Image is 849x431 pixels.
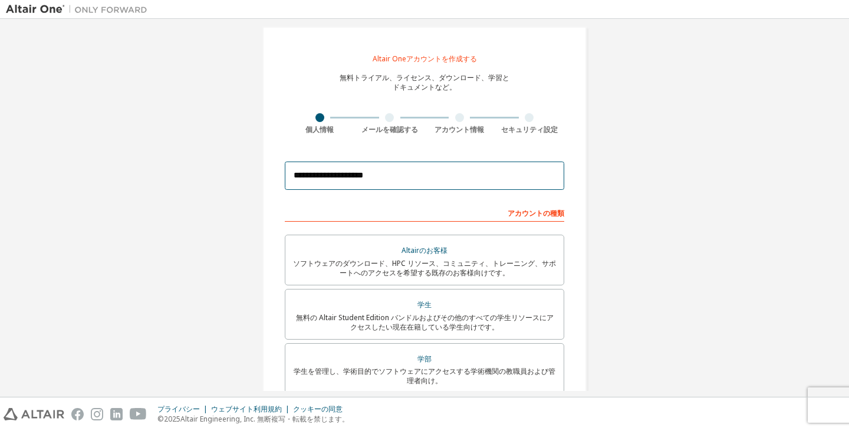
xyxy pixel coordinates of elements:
font: 学生 [417,300,432,310]
font: 学生を管理し、学術目的でソフトウェアにアクセスする学術機関の教職員および管理者向け。 [294,366,555,386]
font: アカウント情報 [435,124,484,134]
img: altair_logo.svg [4,408,64,420]
img: instagram.svg [91,408,103,420]
img: アルタイルワン [6,4,153,15]
font: 個人情報 [305,124,334,134]
font: Altairのお客様 [402,245,447,255]
font: メールを確認する [361,124,418,134]
font: 無料トライアル、ライセンス、ダウンロード、学習と [340,73,509,83]
font: セキュリティ設定 [501,124,558,134]
font: ソフトウェアのダウンロード、HPC リソース、コミュニティ、トレーニング、サポートへのアクセスを希望する既存のお客様向けです。 [293,258,556,278]
font: ドキュメントなど。 [393,82,456,92]
font: ウェブサイト利用規約 [211,404,282,414]
font: Altair Oneアカウントを作成する [373,54,477,64]
img: linkedin.svg [110,408,123,420]
font: アカウントの種類 [508,208,564,218]
font: © [157,414,164,424]
font: 2025 [164,414,180,424]
img: facebook.svg [71,408,84,420]
font: Altair Engineering, Inc. 無断複写・転載を禁じます。 [180,414,349,424]
font: クッキーの同意 [293,404,343,414]
img: youtube.svg [130,408,147,420]
font: 学部 [417,354,432,364]
font: 無料の Altair Student Edition バンドルおよびその他のすべての学生リソースにアクセスしたい現在在籍している学生向けです。 [296,312,554,332]
font: プライバシー [157,404,200,414]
